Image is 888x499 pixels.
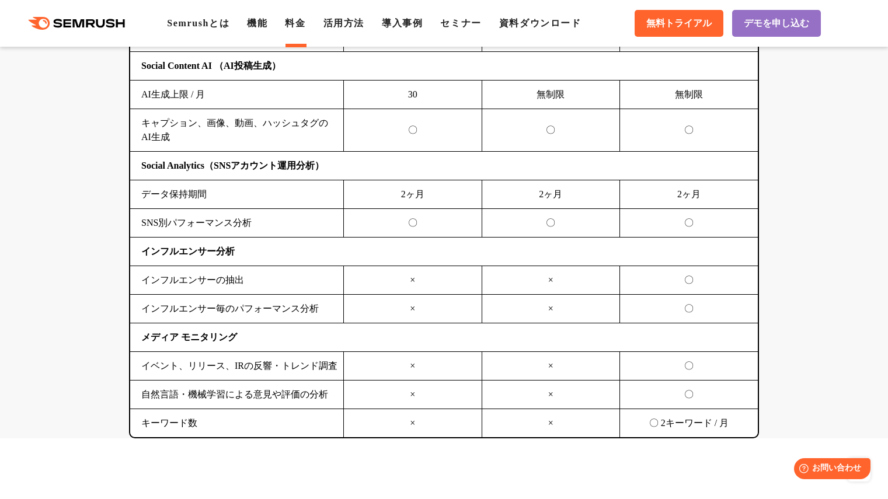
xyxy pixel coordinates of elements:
b: Social Content AI （AI投稿生成） [141,61,281,71]
td: 〇 2キーワード / 月 [620,409,758,438]
td: × [344,352,482,381]
td: × [482,352,620,381]
td: 無制限 [620,81,758,109]
span: 無料トライアル [646,18,712,30]
a: 無料トライアル [635,10,723,37]
td: 〇 [344,209,482,238]
td: 2ヶ月 [620,180,758,209]
td: × [482,295,620,323]
td: インフルエンサー毎のパフォーマンス分析 [130,295,344,323]
td: 〇 [620,381,758,409]
td: インフルエンサーの抽出 [130,266,344,295]
td: 〇 [620,209,758,238]
td: 〇 [620,266,758,295]
td: イベント、リリース、IRの反響・トレンド調査 [130,352,344,381]
td: 2ヶ月 [482,180,620,209]
td: SNS別パフォーマンス分析 [130,209,344,238]
b: メディア モニタリング [141,332,237,342]
a: 料金 [285,18,305,28]
td: 2ヶ月 [344,180,482,209]
td: 〇 [620,109,758,152]
td: 〇 [620,352,758,381]
iframe: Help widget launcher [784,453,875,486]
a: 活用方法 [323,18,364,28]
a: 機能 [247,18,267,28]
a: デモを申し込む [732,10,821,37]
td: 無制限 [482,81,620,109]
td: × [344,381,482,409]
span: デモを申し込む [744,18,809,30]
td: 〇 [482,109,620,152]
a: 導入事例 [382,18,423,28]
td: キャプション、画像、動画、ハッシュタグのAI生成 [130,109,344,152]
b: Social Analytics（SNSアカウント運用分析） [141,160,324,170]
td: × [482,381,620,409]
td: 〇 [482,209,620,238]
td: × [482,409,620,438]
td: 〇 [620,295,758,323]
td: データ保持期間 [130,180,344,209]
td: 〇 [344,109,482,152]
td: × [344,409,482,438]
a: セミナー [440,18,481,28]
td: × [344,295,482,323]
td: 30 [344,81,482,109]
b: インフルエンサー分析 [141,246,235,256]
td: × [344,266,482,295]
a: Semrushとは [167,18,229,28]
td: キーワード数 [130,409,344,438]
a: 資料ダウンロード [499,18,581,28]
td: 自然言語・機械学習による意見や評価の分析 [130,381,344,409]
td: AI生成上限 / 月 [130,81,344,109]
td: × [482,266,620,295]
